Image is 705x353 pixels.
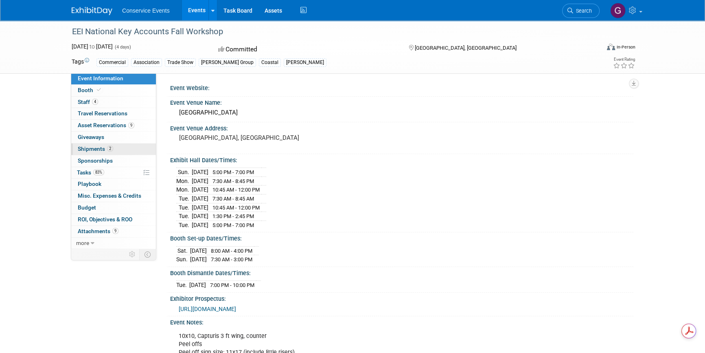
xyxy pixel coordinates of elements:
span: 2 [107,146,113,152]
span: 7:30 AM - 3:00 PM [211,256,252,263]
div: EEI National Key Accounts Fall Workshop [69,24,587,39]
div: [PERSON_NAME] [284,58,326,67]
span: 83% [93,169,104,175]
a: Event Information [71,73,156,84]
td: Tue. [176,281,189,289]
td: [DATE] [192,176,208,185]
div: [PERSON_NAME] Group [199,58,256,67]
td: Toggle Event Tabs [140,249,156,260]
a: more [71,238,156,249]
div: Booth Dismantle Dates/Times: [170,267,633,277]
span: 9 [128,122,134,128]
span: 10:45 AM - 12:00 PM [212,205,260,211]
td: [DATE] [192,185,208,194]
td: Tue. [176,212,192,221]
span: (4 days) [114,44,131,50]
span: Asset Reservations [78,122,134,128]
td: Tue. [176,221,192,229]
span: [DATE] [DATE] [72,43,113,50]
div: Event Format [552,42,635,55]
td: [DATE] [192,212,208,221]
a: Tasks83% [71,167,156,179]
div: Event Venue Address: [170,122,633,132]
td: [DATE] [192,221,208,229]
div: Booth Set-up Dates/Times: [170,232,633,243]
td: Mon. [176,176,192,185]
span: Shipments [78,146,113,152]
span: 5:00 PM - 7:00 PM [212,222,254,228]
span: Search [573,8,592,14]
span: Event Information [78,75,123,82]
span: 7:30 AM - 8:45 PM [212,178,254,184]
td: Sun. [176,168,192,177]
a: Playbook [71,179,156,190]
span: 1:30 PM - 2:45 PM [212,213,254,219]
span: Giveaways [78,134,104,140]
img: Format-Inperson.png [607,44,615,50]
a: ROI, Objectives & ROO [71,214,156,225]
a: Travel Reservations [71,108,156,119]
td: [DATE] [192,203,208,212]
span: 5:00 PM - 7:00 PM [212,169,254,175]
td: [DATE] [189,281,206,289]
span: Conservice Events [122,7,170,14]
span: Booth [78,87,103,93]
td: [DATE] [192,168,208,177]
div: Coastal [259,58,281,67]
td: Personalize Event Tab Strip [125,249,140,260]
td: Mon. [176,185,192,194]
span: [GEOGRAPHIC_DATA], [GEOGRAPHIC_DATA] [414,45,516,51]
td: [DATE] [192,194,208,203]
a: Staff4 [71,97,156,108]
span: Playbook [78,181,101,187]
a: Booth [71,85,156,96]
img: Gayle Reese [610,3,626,18]
div: Trade Show [165,58,196,67]
span: Tasks [77,169,104,176]
span: to [88,43,96,50]
span: 10:45 AM - 12:00 PM [212,187,260,193]
span: 7:30 AM - 8:45 AM [212,196,254,202]
span: 7:00 PM - 10:00 PM [210,282,254,288]
span: Sponsorships [78,157,113,164]
div: Exhibitor Prospectus: [170,293,633,303]
a: Attachments9 [71,226,156,237]
div: Event Notes: [170,316,633,327]
span: Budget [78,204,96,211]
pre: [GEOGRAPHIC_DATA], [GEOGRAPHIC_DATA] [179,134,354,141]
td: [DATE] [190,246,207,255]
div: Event Website: [170,82,633,92]
div: Event Rating [613,57,635,62]
span: Travel Reservations [78,110,127,117]
td: Tue. [176,194,192,203]
span: Attachments [78,228,118,234]
span: 9 [112,228,118,234]
td: Tags [72,57,89,67]
a: Sponsorships [71,155,156,167]
span: ROI, Objectives & ROO [78,216,132,223]
a: Giveaways [71,132,156,143]
a: Budget [71,202,156,214]
div: Exhibit Hall Dates/Times: [170,154,633,164]
td: Tue. [176,203,192,212]
img: ExhibitDay [72,7,112,15]
span: Misc. Expenses & Credits [78,192,141,199]
span: Staff [78,99,98,105]
td: [DATE] [190,255,207,264]
td: Sun. [176,255,190,264]
a: Search [562,4,600,18]
div: In-Person [616,44,635,50]
td: Sat. [176,246,190,255]
div: Event Venue Name: [170,97,633,107]
a: Misc. Expenses & Credits [71,190,156,202]
span: 8:00 AM - 4:00 PM [211,248,252,254]
div: Association [131,58,162,67]
i: Booth reservation complete [97,88,101,92]
div: Commercial [96,58,128,67]
div: Committed [216,42,396,57]
a: [URL][DOMAIN_NAME] [179,306,236,312]
span: more [76,240,89,246]
a: Shipments2 [71,143,156,155]
a: Asset Reservations9 [71,120,156,131]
